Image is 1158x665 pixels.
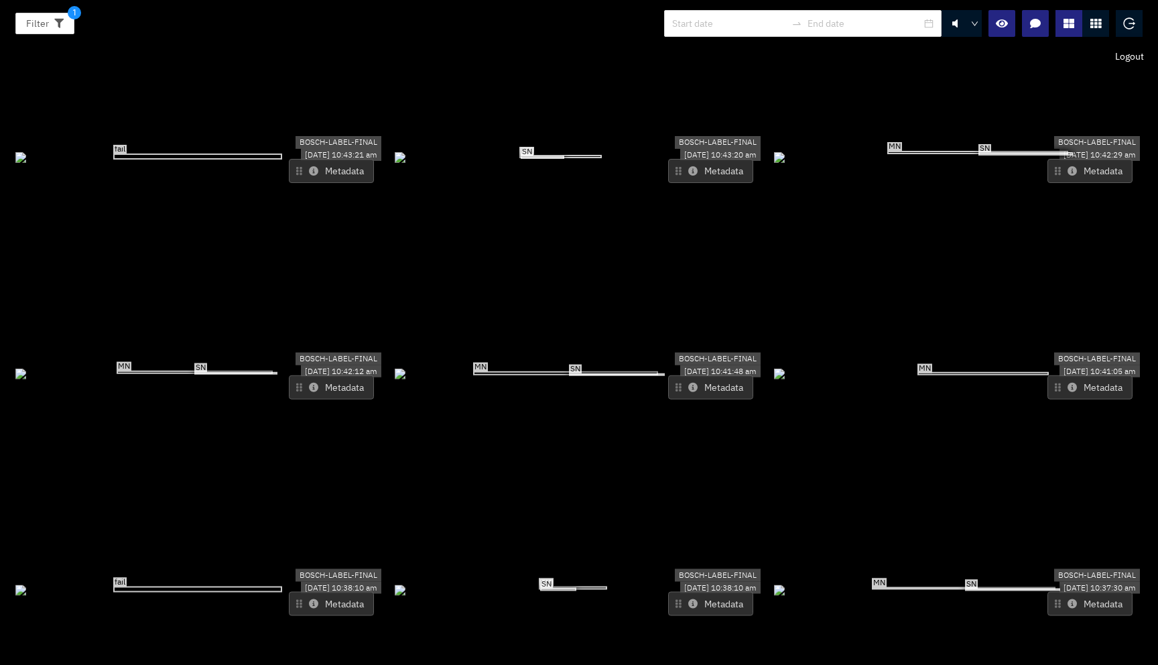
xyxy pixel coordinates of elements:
span: down [971,20,979,28]
span: fail [113,578,127,587]
span: SN [521,147,533,157]
div: [DATE] 10:41:05 am [1059,365,1140,377]
span: SN [194,363,207,373]
span: Filter [26,16,49,31]
span: MN [473,363,488,372]
button: Metadata [289,375,374,400]
span: logout [1123,17,1135,29]
div: [DATE] 10:41:48 am [680,365,761,377]
button: Metadata [668,375,753,400]
div: [DATE] 10:42:12 am [301,365,381,377]
span: MN [872,578,887,587]
span: fail [113,145,127,154]
span: SN [978,144,991,154]
button: Metadata [1047,159,1133,183]
div: BOSCH-LABEL-FINAL [675,136,761,149]
span: to [791,18,802,29]
div: BOSCH-LABEL-FINAL [296,136,381,149]
input: End date [808,16,921,31]
button: Metadata [668,592,753,616]
button: Filter [15,13,74,34]
div: BOSCH-LABEL-FINAL [1054,136,1140,149]
span: SN [569,365,582,374]
div: BOSCH-LABEL-FINAL [675,352,761,365]
div: [DATE] 10:42:29 am [1059,149,1140,162]
button: Metadata [289,592,374,616]
input: Start date [672,16,786,31]
button: Metadata [289,159,374,183]
div: BOSCH-LABEL-FINAL [675,568,761,581]
div: [DATE] 10:38:10 am [680,581,761,594]
span: MN [539,579,554,588]
button: Metadata [1047,375,1133,400]
span: MN [887,142,902,152]
span: MN [519,147,534,156]
div: [DATE] 10:43:20 am [680,149,761,162]
span: SN [965,580,978,589]
div: [DATE] 10:38:10 am [301,581,381,594]
div: BOSCH-LABEL-FINAL [296,568,381,581]
div: BOSCH-LABEL-FINAL [1054,352,1140,365]
div: Logout [1110,45,1149,68]
span: MN [117,362,131,371]
div: BOSCH-LABEL-FINAL [1054,568,1140,581]
button: Metadata [668,159,753,183]
button: Metadata [1047,592,1133,616]
span: SN [540,579,553,589]
span: MN [917,363,932,373]
span: swap-right [791,18,802,29]
span: 1 [68,6,81,19]
div: [DATE] 10:37:30 am [1059,581,1140,594]
div: BOSCH-LABEL-FINAL [296,352,381,365]
div: [DATE] 10:43:21 am [301,149,381,162]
